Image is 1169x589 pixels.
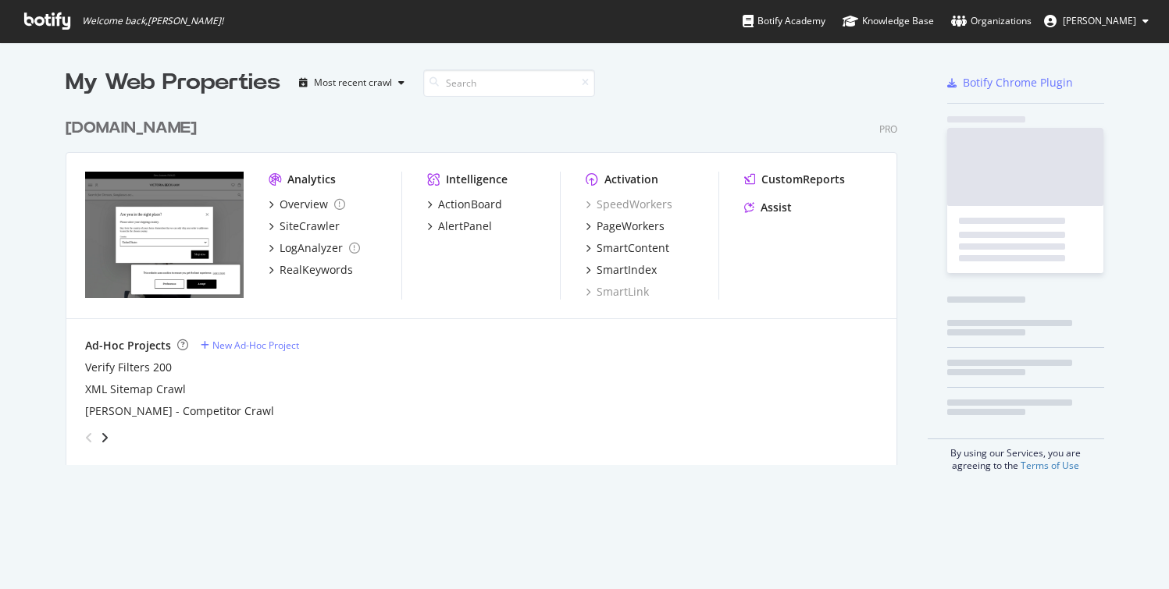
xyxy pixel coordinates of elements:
a: Terms of Use [1021,459,1079,472]
a: Verify Filters 200 [85,360,172,375]
a: SmartLink [586,284,649,300]
div: Most recent crawl [314,78,392,87]
a: AlertPanel [427,218,492,234]
div: Ad-Hoc Projects [85,338,171,353]
button: Most recent crawl [293,70,411,95]
div: LogAnalyzer [280,240,343,256]
div: Activation [604,172,658,187]
div: CustomReports [761,172,845,187]
a: SmartContent [586,240,669,256]
div: My Web Properties [66,67,280,98]
span: Namor Walker [1063,14,1136,27]
a: Botify Chrome Plugin [947,75,1073,90]
div: New Ad-Hoc Project [212,339,299,352]
a: ActionBoard [427,197,502,212]
div: angle-right [99,430,110,445]
a: RealKeywords [269,262,353,278]
div: Botify Chrome Plugin [963,75,1073,90]
div: grid [66,98,910,465]
a: PageWorkers [586,218,665,234]
a: [DOMAIN_NAME] [66,117,203,140]
div: Overview [280,197,328,212]
div: PageWorkers [597,218,665,234]
div: SiteCrawler [280,218,340,234]
a: CustomReports [744,172,845,187]
div: Pro [879,122,897,136]
div: AlertPanel [438,218,492,234]
a: XML Sitemap Crawl [85,381,186,397]
div: SmartContent [597,240,669,256]
a: Overview [269,197,345,212]
div: Organizations [951,13,1032,29]
a: LogAnalyzer [269,240,360,256]
input: Search [423,69,595,97]
a: SpeedWorkers [586,197,672,212]
div: Knowledge Base [843,13,934,29]
div: Assist [761,200,792,215]
div: SmartIndex [597,262,657,278]
a: New Ad-Hoc Project [201,339,299,352]
div: angle-left [79,425,99,450]
a: SiteCrawler [269,218,340,234]
span: Welcome back, [PERSON_NAME] ! [82,15,223,27]
img: www.victoriabeckham.com [85,172,244,298]
div: Analytics [287,172,336,187]
div: Intelligence [446,172,508,187]
div: Botify Academy [743,13,825,29]
div: RealKeywords [280,262,353,278]
a: Assist [744,200,792,215]
div: [DOMAIN_NAME] [66,117,197,140]
button: [PERSON_NAME] [1032,9,1161,34]
div: ActionBoard [438,197,502,212]
a: [PERSON_NAME] - Competitor Crawl [85,403,274,419]
a: SmartIndex [586,262,657,278]
div: By using our Services, you are agreeing to the [928,438,1104,472]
